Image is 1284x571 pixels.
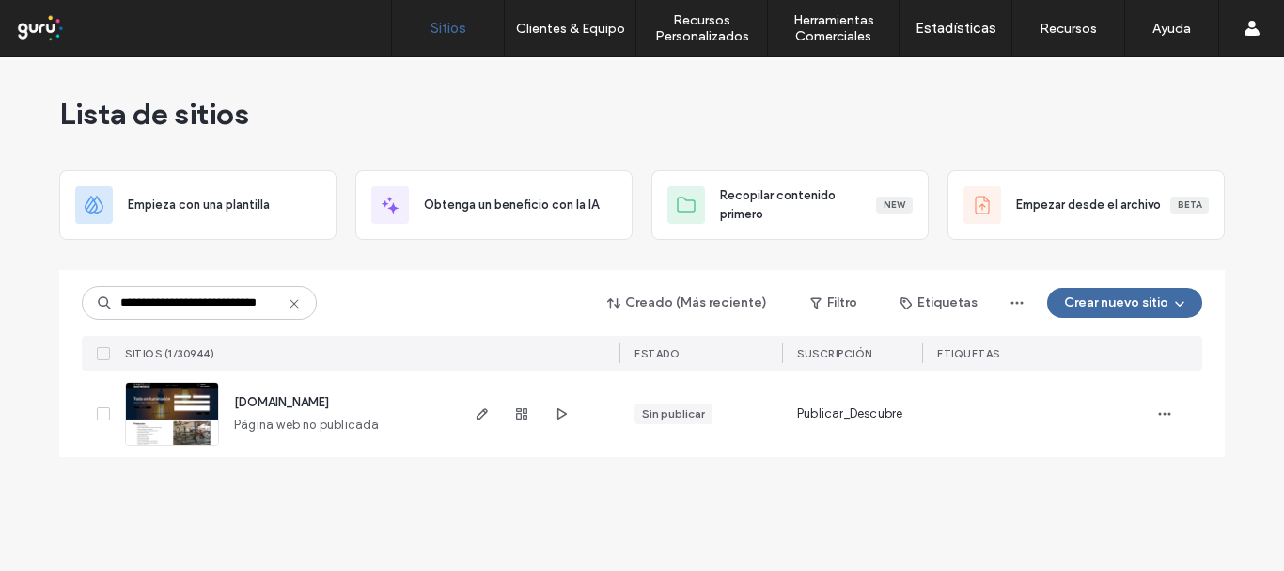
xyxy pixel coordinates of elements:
div: Sin publicar [642,405,705,422]
span: Empezar desde el archivo [1016,196,1161,214]
button: Etiquetas [884,288,994,318]
label: Herramientas Comerciales [768,12,899,44]
span: ETIQUETAS [937,347,1000,360]
div: Beta [1170,197,1209,214]
button: Creado (Más reciente) [591,288,784,318]
label: Sitios [431,20,466,37]
span: Publicar_Descubre [797,404,902,423]
span: Lista de sitios [59,95,249,133]
div: New [876,197,913,214]
div: Empieza con una plantilla [59,170,337,240]
span: Obtenga un beneficio con la IA [424,196,599,214]
span: Suscripción [797,347,872,360]
span: ESTADO [634,347,680,360]
span: Empieza con una plantilla [128,196,270,214]
div: Obtenga un beneficio con la IA [355,170,633,240]
button: Crear nuevo sitio [1047,288,1202,318]
label: Ayuda [1152,21,1191,37]
span: SITIOS (1/30944) [125,347,214,360]
label: Clientes & Equipo [516,21,625,37]
label: Recursos [1040,21,1097,37]
div: Empezar desde el archivoBeta [947,170,1225,240]
label: Recursos Personalizados [636,12,767,44]
div: Recopilar contenido primeroNew [651,170,929,240]
label: Estadísticas [916,20,996,37]
button: Filtro [791,288,876,318]
span: Recopilar contenido primero [720,186,876,224]
a: [DOMAIN_NAME] [234,395,329,409]
span: Página web no publicada [234,416,380,435]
